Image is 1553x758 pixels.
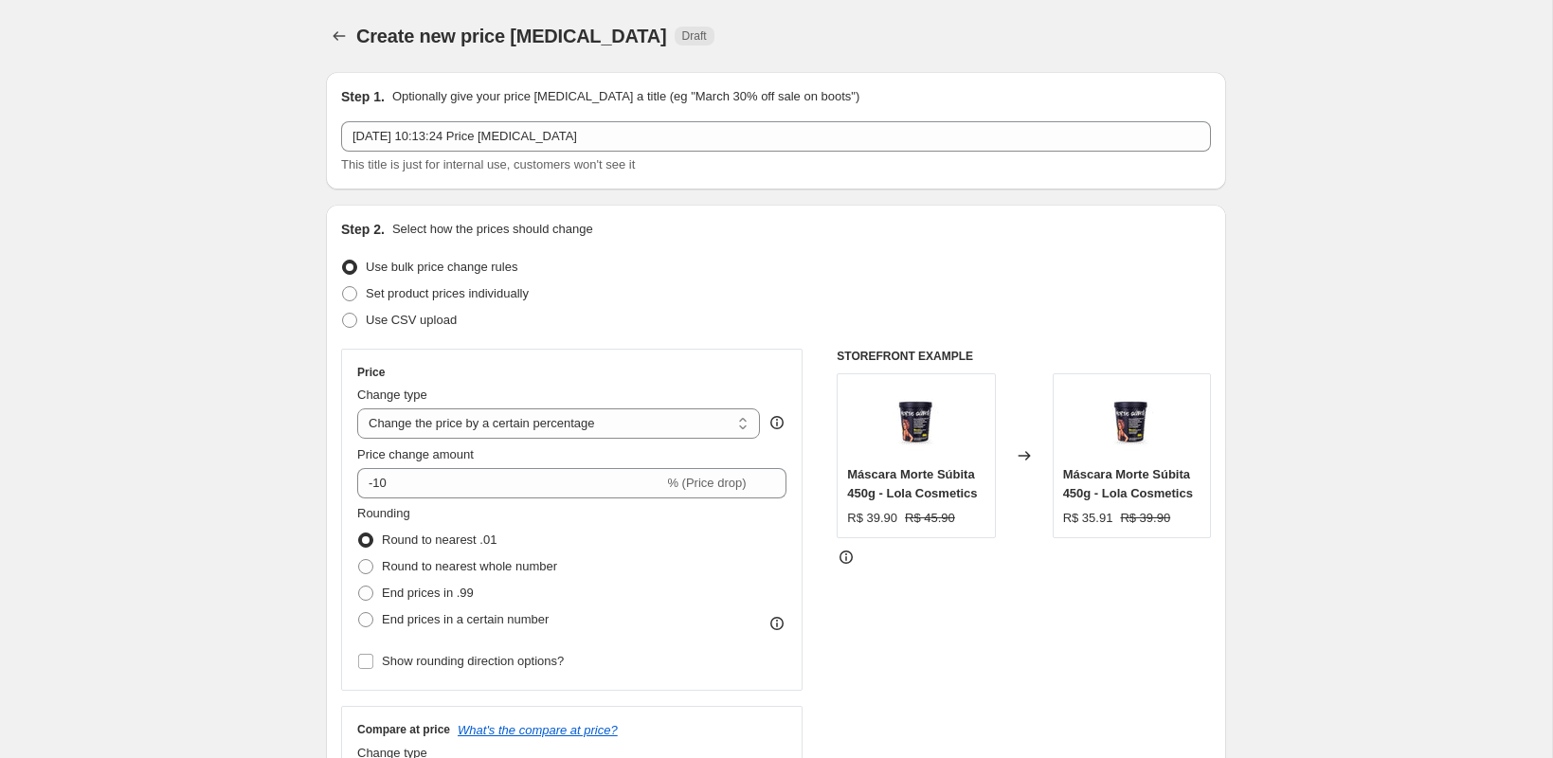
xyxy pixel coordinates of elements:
p: Optionally give your price [MEDICAL_DATA] a title (eg "March 30% off sale on boots") [392,87,859,106]
span: Show rounding direction options? [382,654,564,668]
span: Máscara Morte Súbita 450g - Lola Cosmetics [1063,467,1193,500]
button: Price change jobs [326,23,352,49]
span: Rounding [357,506,410,520]
input: -15 [357,468,663,498]
strike: R$ 39.90 [1120,509,1170,528]
p: Select how the prices should change [392,220,593,239]
span: End prices in .99 [382,586,474,600]
h2: Step 2. [341,220,385,239]
h2: Step 1. [341,87,385,106]
span: Change type [357,388,427,402]
div: R$ 39.90 [847,509,897,528]
span: Use CSV upload [366,313,457,327]
span: Price change amount [357,447,474,461]
strike: R$ 45.90 [905,509,955,528]
button: What's the compare at price? [458,723,618,737]
span: Set product prices individually [366,286,529,300]
h3: Compare at price [357,722,450,737]
div: R$ 35.91 [1063,509,1113,528]
span: Create new price [MEDICAL_DATA] [356,26,667,46]
div: help [767,413,786,432]
span: This title is just for internal use, customers won't see it [341,157,635,171]
span: Máscara Morte Súbita 450g - Lola Cosmetics [847,467,977,500]
input: 30% off holiday sale [341,121,1211,152]
span: % (Price drop) [667,476,746,490]
span: Round to nearest whole number [382,559,557,573]
span: Round to nearest .01 [382,532,497,547]
span: Draft [682,28,707,44]
img: E7LVU29ZU-1_212f9c4f-15b9-4d50-9c62-ce8462e49988_80x.jpg [878,384,954,460]
span: Use bulk price change rules [366,260,517,274]
span: End prices in a certain number [382,612,549,626]
h3: Price [357,365,385,380]
h6: STOREFRONT EXAMPLE [837,349,1211,364]
img: E7LVU29ZU-1_212f9c4f-15b9-4d50-9c62-ce8462e49988_80x.jpg [1093,384,1169,460]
